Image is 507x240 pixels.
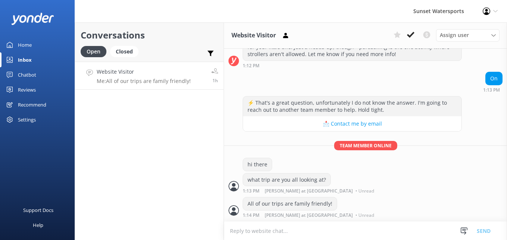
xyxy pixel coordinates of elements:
[265,213,353,218] span: [PERSON_NAME] at [GEOGRAPHIC_DATA]
[97,68,191,76] h4: Website Visitor
[243,188,376,193] div: Oct 15 2025 12:13pm (UTC -05:00) America/Cancun
[483,87,503,92] div: Oct 15 2025 12:13pm (UTC -05:00) America/Cancun
[18,52,32,67] div: Inbox
[81,28,218,42] h2: Conversations
[11,13,54,25] img: yonder-white-logo.png
[81,46,106,57] div: Open
[243,63,462,68] div: Oct 15 2025 12:12pm (UTC -05:00) America/Cancun
[18,82,36,97] div: Reviews
[243,213,259,218] strong: 1:14 PM
[18,112,36,127] div: Settings
[243,158,272,171] div: hi there
[231,31,276,40] h3: Website Visitor
[212,77,218,84] span: Oct 15 2025 12:14pm (UTC -05:00) America/Cancun
[243,96,461,116] div: ⚡ That's a great question, unfortunately I do not know the answer. I'm going to reach out to anot...
[265,189,353,193] span: [PERSON_NAME] at [GEOGRAPHIC_DATA]
[483,88,500,92] strong: 1:13 PM
[110,46,139,57] div: Closed
[33,218,43,233] div: Help
[81,47,110,55] a: Open
[436,29,500,41] div: Assign User
[110,47,142,55] a: Closed
[440,31,469,39] span: Assign user
[23,203,53,218] div: Support Docs
[97,78,191,84] p: Me: All of our trips are family friendly!
[243,197,337,210] div: All of our trips are family friendly!
[486,72,502,85] div: On
[334,141,397,150] span: Team member online
[18,37,32,52] div: Home
[75,62,224,90] a: Website VisitorMe:All of our trips are family friendly!1h
[243,64,259,68] strong: 1:12 PM
[18,67,36,82] div: Chatbot
[243,116,461,131] button: 📩 Contact me by email
[355,189,374,193] span: • Unread
[243,173,330,186] div: what trip are you all looking at?
[243,189,259,193] strong: 1:13 PM
[243,212,376,218] div: Oct 15 2025 12:14pm (UTC -05:00) America/Cancun
[355,213,374,218] span: • Unread
[18,97,46,112] div: Recommend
